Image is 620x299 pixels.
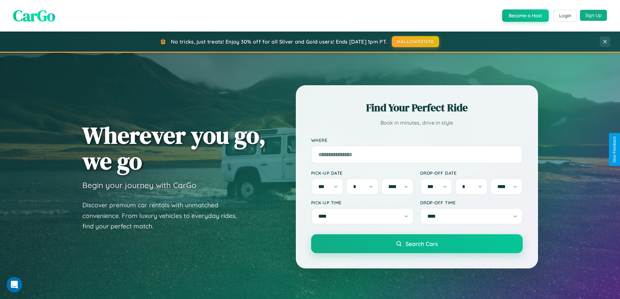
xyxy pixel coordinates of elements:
label: Pick-up Date [311,170,414,176]
label: Where [311,137,523,143]
span: No tricks, just treats! Enjoy 30% off for all Silver and Gold users! Ends [DATE] 1pm PT. [171,38,387,45]
button: Search Cars [311,234,523,253]
button: Sign Up [580,10,607,21]
h3: Begin your journey with CarGo [82,180,197,190]
button: Login [554,10,577,21]
label: Pick-up Time [311,200,414,205]
label: Drop-off Date [420,170,523,176]
button: Become a Host [502,9,549,22]
span: Search Cars [406,240,438,247]
p: Discover premium car rentals with unmatched convenience. From luxury vehicles to everyday rides, ... [82,200,245,232]
p: Book in minutes, drive in style [311,118,523,128]
span: CarGo [13,5,55,26]
button: HALLOWEEN30 [392,36,439,47]
iframe: Intercom live chat [7,277,22,292]
h2: Find Your Perfect Ride [311,101,523,115]
label: Drop-off Time [420,200,523,205]
div: Give Feedback [612,136,617,163]
h1: Wherever you go, we go [82,122,266,174]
